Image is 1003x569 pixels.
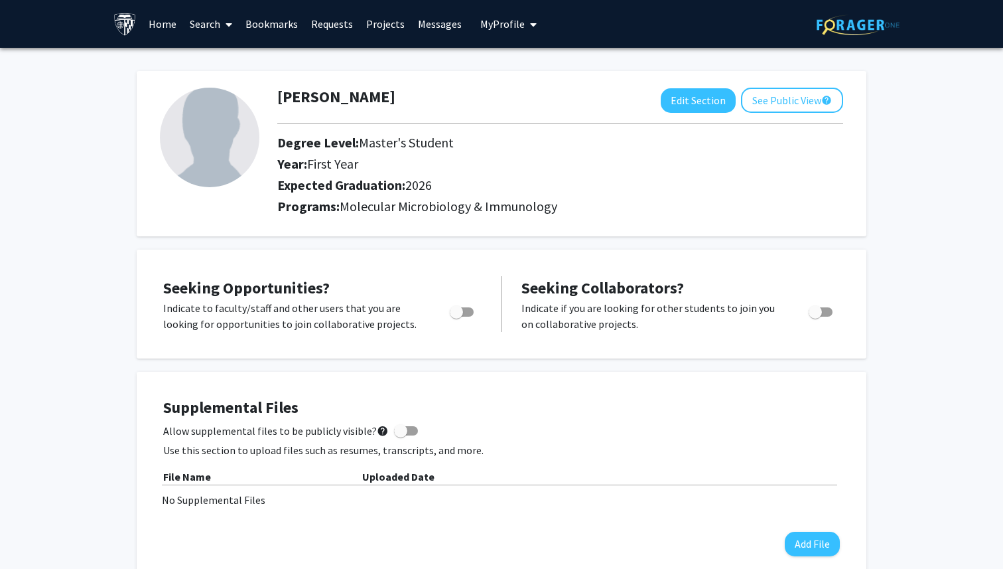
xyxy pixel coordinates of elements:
span: Seeking Opportunities? [163,278,330,298]
p: Use this section to upload files such as resumes, transcripts, and more. [163,442,840,458]
h4: Supplemental Files [163,398,840,418]
span: Molecular Microbiology & Immunology [340,198,557,214]
button: See Public View [741,88,843,113]
span: Master's Student [359,134,454,151]
div: No Supplemental Files [162,492,841,508]
button: Edit Section [661,88,736,113]
b: File Name [163,470,211,483]
img: Profile Picture [160,88,259,187]
p: Indicate to faculty/staff and other users that you are looking for opportunities to join collabor... [163,300,425,332]
a: Search [183,1,239,47]
span: Allow supplemental files to be publicly visible? [163,423,389,439]
iframe: Chat [10,509,56,559]
span: Seeking Collaborators? [521,278,684,298]
button: Add File [785,532,840,556]
span: First Year [307,155,358,172]
h2: Year: [277,156,729,172]
span: 2026 [405,177,432,193]
img: ForagerOne Logo [817,15,900,35]
mat-icon: help [821,92,832,108]
h2: Expected Graduation: [277,177,729,193]
h2: Degree Level: [277,135,729,151]
b: Uploaded Date [362,470,435,483]
a: Bookmarks [239,1,304,47]
a: Messages [411,1,468,47]
span: My Profile [480,17,525,31]
h2: Programs: [277,199,843,214]
a: Projects [360,1,411,47]
mat-icon: help [377,423,389,439]
a: Requests [304,1,360,47]
a: Home [142,1,183,47]
h1: [PERSON_NAME] [277,88,395,107]
div: Toggle [444,300,481,320]
div: Toggle [803,300,840,320]
p: Indicate if you are looking for other students to join you on collaborative projects. [521,300,783,332]
img: Johns Hopkins University Logo [113,13,137,36]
